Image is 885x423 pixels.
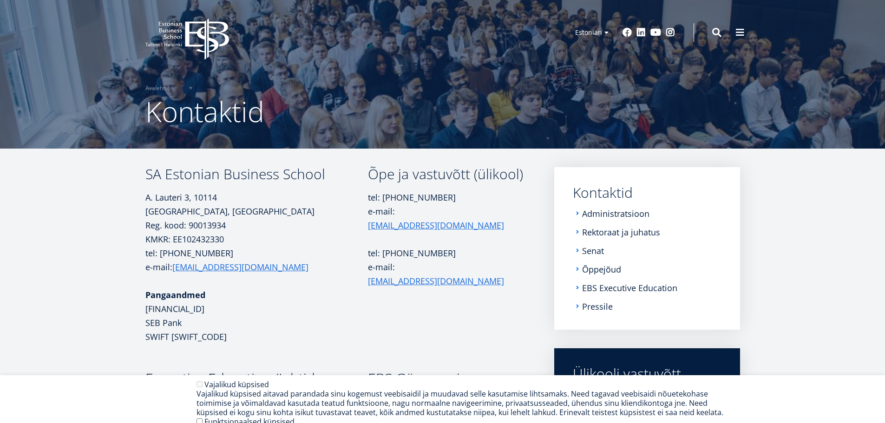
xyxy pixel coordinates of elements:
a: Youtube [650,28,661,37]
a: Facebook [623,28,632,37]
div: Vajalikud küpsised aitavad parandada sinu kogemust veebisaidil ja muudavad selle kasutamise lihts... [197,389,732,417]
a: [EMAIL_ADDRESS][DOMAIN_NAME] [172,260,308,274]
h3: Executive Education (Juhtide koolitus) [145,371,368,399]
span: Kontaktid [145,92,264,130]
a: [EMAIL_ADDRESS][DOMAIN_NAME] [368,218,504,232]
a: EBS Executive Education [582,283,677,293]
strong: Pangaandmed [145,289,205,300]
a: Pressile [582,302,613,311]
h3: Õpe ja vastuvõtt (ülikool) [368,167,527,181]
p: A. Lauteri 3, 10114 [GEOGRAPHIC_DATA], [GEOGRAPHIC_DATA] Reg. kood: 90013934 [145,190,368,232]
p: e-mail: [368,260,527,288]
a: Instagram [666,28,675,37]
p: tel: [PHONE_NUMBER] e-mail: [145,246,368,274]
a: Administratsioon [582,209,649,218]
a: [EMAIL_ADDRESS][DOMAIN_NAME] [368,274,504,288]
div: Ülikooli vastuvõtt [573,367,721,381]
h3: EBS Gümnaasium [368,371,527,385]
p: KMKR: EE102432330 [145,232,368,246]
p: tel: [PHONE_NUMBER] e-mail: [368,190,527,232]
a: Kontaktid [573,186,721,200]
h3: SA Estonian Business School [145,167,368,181]
a: Avaleht [145,84,165,93]
a: Senat [582,246,604,255]
a: Linkedin [636,28,646,37]
a: Rektoraat ja juhatus [582,228,660,237]
p: tel: [PHONE_NUMBER] [368,246,527,260]
label: Vajalikud küpsised [204,379,269,390]
a: Õppejõud [582,265,621,274]
p: [FINANCIAL_ID] SEB Pank SWIFT [SWIFT_CODE] [145,288,368,344]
